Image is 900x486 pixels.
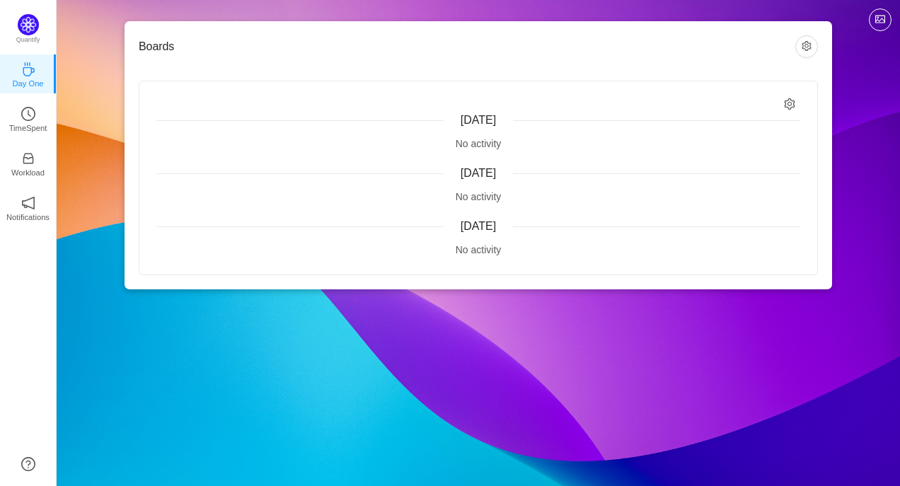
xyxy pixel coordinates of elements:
a: icon: clock-circleTimeSpent [21,111,35,125]
i: icon: coffee [21,62,35,76]
p: Quantify [16,35,40,45]
a: icon: notificationNotifications [21,200,35,214]
i: icon: clock-circle [21,107,35,121]
div: No activity [156,137,800,151]
span: [DATE] [461,167,496,179]
a: icon: coffeeDay One [21,66,35,81]
p: TimeSpent [9,122,47,134]
button: icon: picture [869,8,892,31]
img: Quantify [18,14,39,35]
i: icon: setting [784,98,796,110]
a: icon: question-circle [21,457,35,471]
h3: Boards [139,40,795,54]
button: icon: setting [795,35,818,58]
div: No activity [156,190,800,204]
div: No activity [156,243,800,258]
span: [DATE] [461,220,496,232]
p: Notifications [6,211,50,224]
i: icon: notification [21,196,35,210]
a: icon: inboxWorkload [21,156,35,170]
p: Day One [12,77,43,90]
p: Workload [11,166,45,179]
i: icon: inbox [21,151,35,166]
span: [DATE] [461,114,496,126]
